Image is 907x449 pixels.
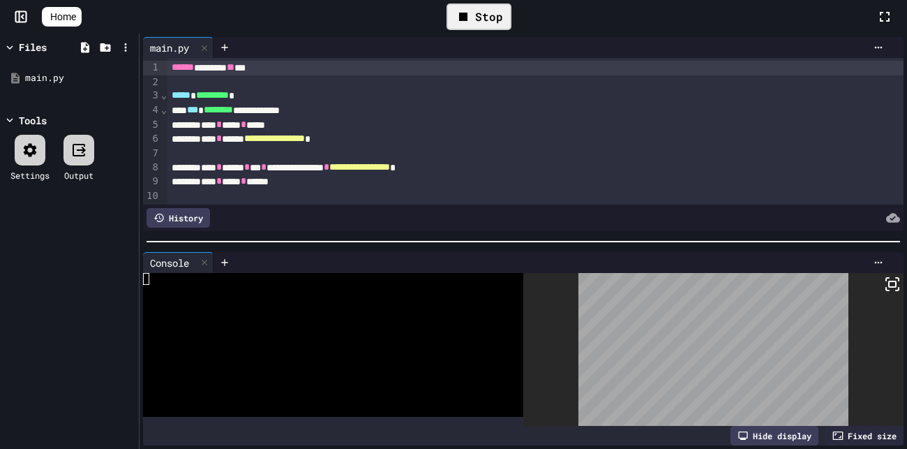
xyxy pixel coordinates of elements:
[143,132,160,147] div: 6
[160,89,167,101] span: Fold line
[143,41,196,55] div: main.py
[64,169,93,182] div: Output
[143,61,160,75] div: 1
[447,3,511,30] div: Stop
[143,256,196,270] div: Console
[19,113,47,128] div: Tools
[825,426,904,446] div: Fixed size
[143,189,160,203] div: 10
[143,75,160,89] div: 2
[143,37,213,58] div: main.py
[143,89,160,103] div: 3
[143,147,160,161] div: 7
[19,40,47,54] div: Files
[143,175,160,189] div: 9
[143,118,160,133] div: 5
[42,7,82,27] a: Home
[25,71,134,85] div: main.py
[143,161,160,175] div: 8
[730,426,818,446] div: Hide display
[147,208,210,228] div: History
[143,103,160,118] div: 4
[50,10,76,24] span: Home
[10,169,50,182] div: Settings
[160,104,167,115] span: Fold line
[143,203,160,218] div: 11
[143,252,213,273] div: Console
